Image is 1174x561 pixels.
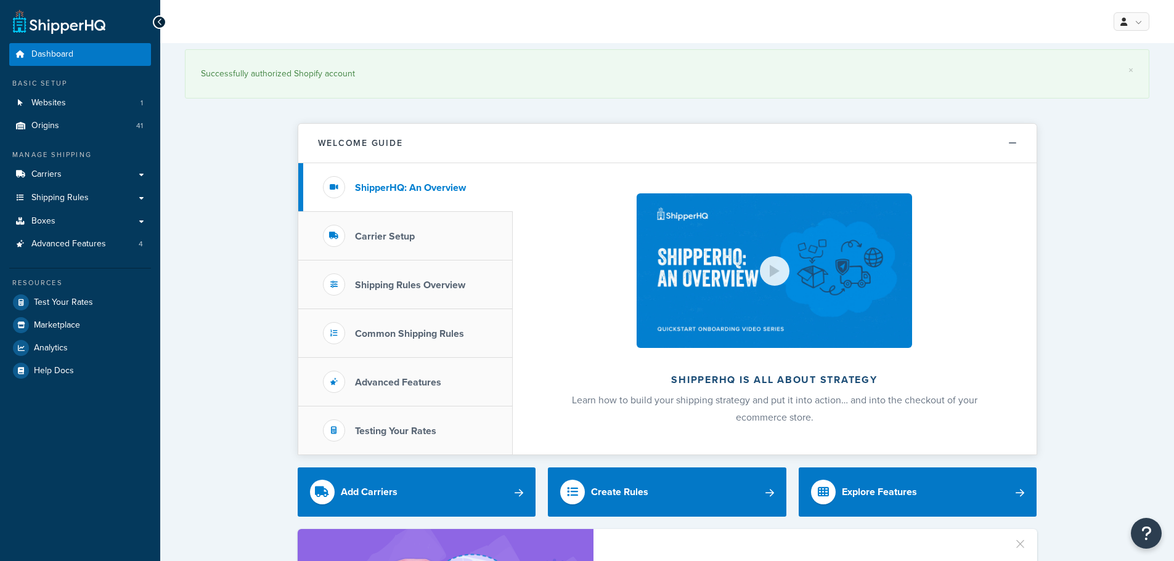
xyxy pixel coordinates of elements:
[9,115,151,137] li: Origins
[355,231,415,242] h3: Carrier Setup
[355,182,466,193] h3: ShipperHQ: An Overview
[9,163,151,186] a: Carriers
[355,280,465,291] h3: Shipping Rules Overview
[141,98,143,108] span: 1
[139,239,143,249] span: 4
[136,121,143,131] span: 41
[201,65,1133,83] div: Successfully authorized Shopify account
[9,115,151,137] a: Origins41
[341,483,397,501] div: Add Carriers
[9,43,151,66] a: Dashboard
[591,483,648,501] div: Create Rules
[548,467,786,517] a: Create Rules
[9,314,151,336] a: Marketplace
[9,278,151,288] div: Resources
[31,49,73,60] span: Dashboard
[9,360,151,382] a: Help Docs
[31,169,62,180] span: Carriers
[799,467,1037,517] a: Explore Features
[1131,518,1162,549] button: Open Resource Center
[34,366,74,376] span: Help Docs
[31,193,89,203] span: Shipping Rules
[545,374,1004,385] h2: ShipperHQ is all about strategy
[9,233,151,256] a: Advanced Features4
[842,483,917,501] div: Explore Features
[1128,65,1133,75] a: ×
[9,210,151,233] a: Boxes
[31,121,59,131] span: Origins
[637,193,911,348] img: ShipperHQ is all about strategy
[31,98,66,108] span: Websites
[9,150,151,160] div: Manage Shipping
[572,393,977,424] span: Learn how to build your shipping strategy and put it into action… and into the checkout of your e...
[9,78,151,89] div: Basic Setup
[9,291,151,313] a: Test Your Rates
[9,92,151,115] li: Websites
[9,187,151,209] a: Shipping Rules
[31,239,106,249] span: Advanced Features
[31,216,55,227] span: Boxes
[34,343,68,353] span: Analytics
[34,297,93,308] span: Test Your Rates
[298,124,1037,163] button: Welcome Guide
[9,233,151,256] li: Advanced Features
[355,426,436,437] h3: Testing Your Rates
[355,328,464,339] h3: Common Shipping Rules
[355,377,441,388] h3: Advanced Features
[318,139,403,148] h2: Welcome Guide
[9,92,151,115] a: Websites1
[34,320,80,331] span: Marketplace
[9,337,151,359] a: Analytics
[298,467,536,517] a: Add Carriers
